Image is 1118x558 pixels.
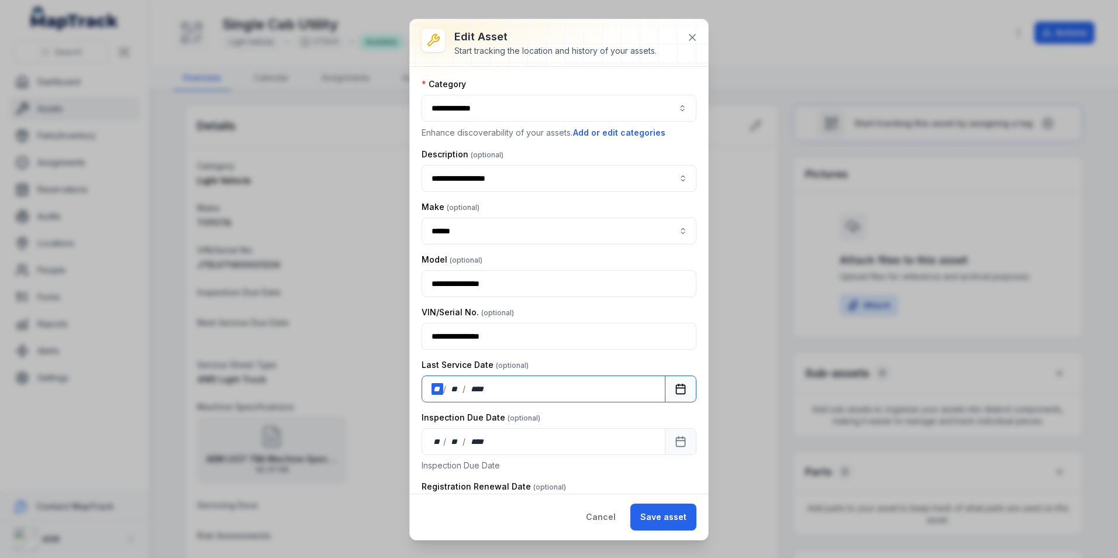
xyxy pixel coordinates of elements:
label: Registration Renewal Date [422,481,566,492]
div: / [463,383,467,395]
p: Enhance discoverability of your assets. [422,126,696,139]
div: / [443,436,447,447]
div: year, [467,436,488,447]
button: Cancel [576,504,626,531]
div: day, [432,436,443,447]
div: / [463,436,467,447]
label: Description [422,149,503,160]
label: Category [422,78,466,90]
button: Save asset [630,504,696,531]
button: Calendar [665,428,696,455]
div: month, [447,436,463,447]
div: day, [432,383,443,395]
label: VIN/Serial No. [422,306,514,318]
label: Make [422,201,479,213]
p: Inspection Due Date [422,460,696,471]
label: Model [422,254,482,266]
label: Inspection Due Date [422,412,540,423]
input: asset-edit:cf[8261eee4-602e-4976-b39b-47b762924e3f]-label [422,218,696,244]
button: Add or edit categories [572,126,666,139]
div: month, [447,383,463,395]
input: asset-edit:description-label [422,165,696,192]
label: Last Service Date [422,359,529,371]
h3: Edit asset [454,29,657,45]
div: Start tracking the location and history of your assets. [454,45,657,57]
div: year, [467,383,488,395]
button: Calendar [665,376,696,402]
div: / [443,383,447,395]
